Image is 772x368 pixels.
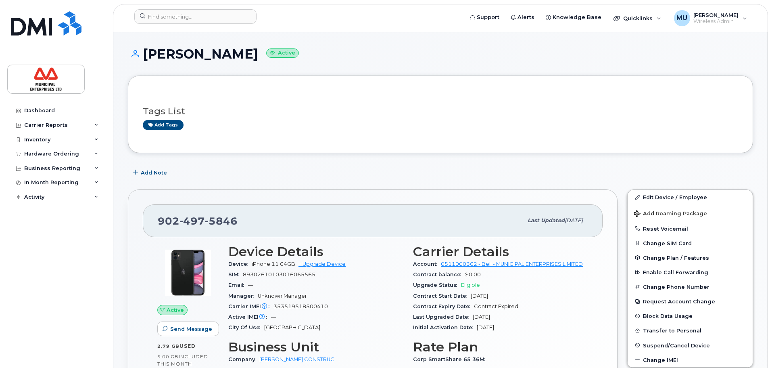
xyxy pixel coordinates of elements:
span: Unknown Manager [258,293,307,299]
span: [DATE] [471,293,488,299]
span: SIM [228,271,243,278]
span: — [248,282,253,288]
span: iPhone 11 64GB [252,261,295,267]
a: + Upgrade Device [298,261,346,267]
button: Change Plan / Features [628,250,753,265]
span: 2.79 GB [157,343,179,349]
span: 902 [158,215,238,227]
h3: Carrier Details [413,244,588,259]
span: Company [228,356,259,362]
img: iPhone_11.jpg [164,248,212,297]
span: Eligible [461,282,480,288]
span: Last Upgraded Date [413,314,473,320]
button: Suspend/Cancel Device [628,338,753,353]
a: 0511000362 - Bell - MUNICIPAL ENTERPRISES LIMITED [441,261,583,267]
span: Manager [228,293,258,299]
span: [DATE] [473,314,490,320]
button: Reset Voicemail [628,221,753,236]
small: Active [266,48,299,58]
span: Last updated [528,217,565,223]
button: Add Note [128,165,174,180]
span: Add Roaming Package [634,210,707,218]
span: Active IMEI [228,314,271,320]
span: Upgrade Status [413,282,461,288]
span: 5.00 GB [157,354,179,360]
a: Edit Device / Employee [628,190,753,204]
button: Change SIM Card [628,236,753,250]
span: Add Note [141,169,167,177]
span: Contract Expiry Date [413,303,474,309]
button: Block Data Usage [628,309,753,323]
span: Contract balance [413,271,465,278]
button: Request Account Change [628,294,753,309]
a: [PERSON_NAME] CONSTRUC [259,356,334,362]
span: [DATE] [477,324,494,330]
span: City Of Use [228,324,264,330]
span: Enable Call Forwarding [643,269,708,275]
span: Corp SmartShare 65 36M [413,356,489,362]
button: Transfer to Personal [628,323,753,338]
button: Send Message [157,322,219,336]
span: [DATE] [565,217,583,223]
span: Send Message [170,325,212,333]
h3: Tags List [143,106,738,116]
span: Change Plan / Features [643,254,709,261]
h3: Device Details [228,244,403,259]
span: Contract Start Date [413,293,471,299]
span: Initial Activation Date [413,324,477,330]
span: included this month [157,353,208,367]
span: 89302610103016065565 [243,271,315,278]
span: [GEOGRAPHIC_DATA] [264,324,320,330]
span: 353519518500410 [273,303,328,309]
span: 5846 [205,215,238,227]
span: Email [228,282,248,288]
span: Account [413,261,441,267]
button: Enable Call Forwarding [628,265,753,280]
span: used [179,343,196,349]
button: Add Roaming Package [628,205,753,221]
a: Add tags [143,120,184,130]
span: Device [228,261,252,267]
h3: Business Unit [228,340,403,354]
span: 497 [179,215,205,227]
span: Contract Expired [474,303,518,309]
span: Suspend/Cancel Device [643,342,710,348]
span: — [271,314,276,320]
button: Change Phone Number [628,280,753,294]
h3: Rate Plan [413,340,588,354]
h1: [PERSON_NAME] [128,47,753,61]
span: Carrier IMEI [228,303,273,309]
span: $0.00 [465,271,481,278]
span: Active [167,306,184,314]
button: Change IMEI [628,353,753,367]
